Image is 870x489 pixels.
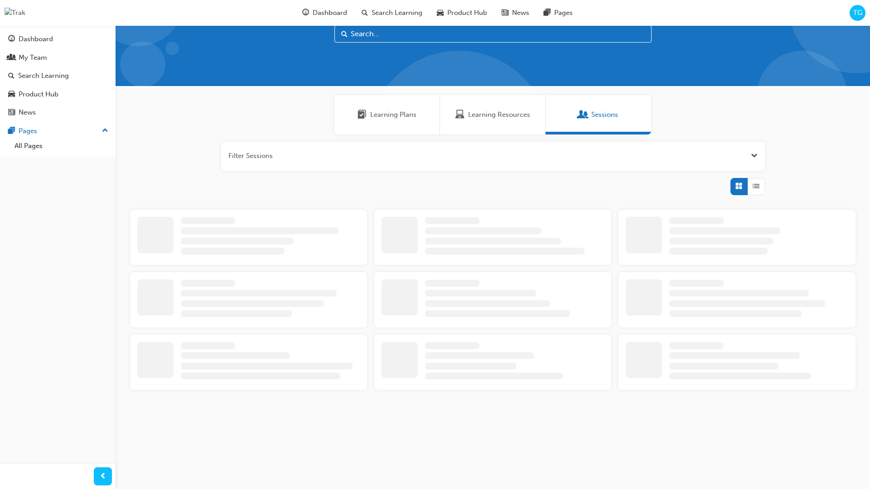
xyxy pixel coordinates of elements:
span: search-icon [362,7,368,19]
span: up-icon [102,125,108,137]
img: Trak [5,8,25,18]
button: Pages [4,123,112,139]
span: people-icon [8,54,15,62]
button: TG [850,5,865,21]
a: All Pages [11,139,112,153]
span: Learning Plans [358,110,367,120]
span: Grid [735,181,742,192]
span: guage-icon [302,7,309,19]
div: My Team [19,53,47,63]
span: News [512,8,529,18]
a: Search Learning [4,67,112,84]
button: Open the filter [751,151,758,161]
div: News [19,107,36,118]
span: car-icon [8,91,15,99]
span: Learning Resources [468,110,530,120]
span: Search [341,29,348,39]
span: List [753,181,759,192]
span: Learning Plans [370,110,416,120]
a: pages-iconPages [536,4,580,22]
span: Pages [554,8,573,18]
span: news-icon [8,109,15,117]
div: Dashboard [19,34,53,44]
span: search-icon [8,72,14,80]
a: My Team [4,49,112,66]
div: Pages [19,126,37,136]
div: Search Learning [18,71,69,81]
span: prev-icon [100,471,106,482]
span: pages-icon [8,127,15,135]
span: Sessions [579,110,588,120]
span: car-icon [437,7,444,19]
a: guage-iconDashboard [295,4,354,22]
span: Sessions [591,110,618,120]
span: TG [853,8,862,18]
span: Learning Resources [455,110,464,120]
div: Product Hub [19,89,58,100]
a: Dashboard [4,31,112,48]
button: DashboardMy TeamSearch LearningProduct HubNews [4,29,112,123]
a: car-iconProduct Hub [430,4,494,22]
a: SessionsSessions [546,95,651,134]
span: guage-icon [8,35,15,43]
span: Search Learning [372,8,422,18]
input: Search... [334,25,652,43]
a: news-iconNews [494,4,536,22]
a: Learning ResourcesLearning Resources [440,95,546,134]
a: search-iconSearch Learning [354,4,430,22]
span: news-icon [502,7,508,19]
a: News [4,104,112,121]
a: Product Hub [4,86,112,103]
a: Learning PlansLearning Plans [334,95,440,134]
span: pages-icon [544,7,551,19]
span: Product Hub [447,8,487,18]
span: Dashboard [313,8,347,18]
